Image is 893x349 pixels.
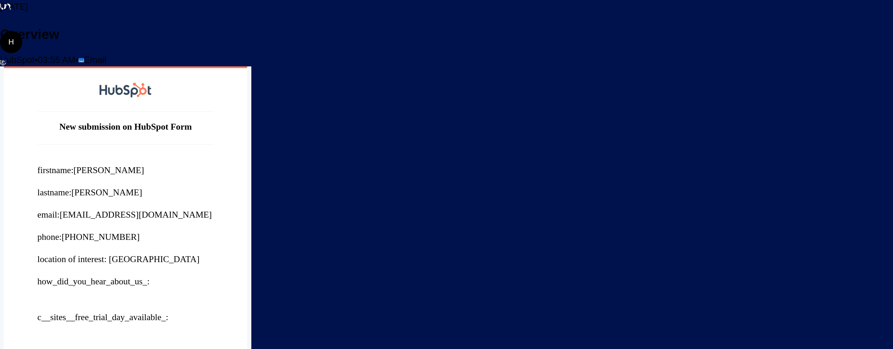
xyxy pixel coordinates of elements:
span: • [35,55,38,65]
span: Email [84,55,106,65]
p: phone:[PHONE_NUMBER] [38,230,214,244]
p: email:[EMAIL_ADDRESS][DOMAIN_NAME] [38,208,214,221]
p: how_did_you_hear_about_us_: [38,275,214,288]
p: firstname:[PERSON_NAME] [38,164,214,177]
p: lastname:[PERSON_NAME] [38,186,214,199]
img: HubSpot [99,68,152,111]
h1: New submission on HubSpot Form [38,120,214,133]
span: • [75,55,79,65]
span: 03:55 AM [38,55,75,65]
p: location of interest: [GEOGRAPHIC_DATA] [38,253,214,266]
p: c__sites__free_trial_day_available_: [38,297,214,324]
